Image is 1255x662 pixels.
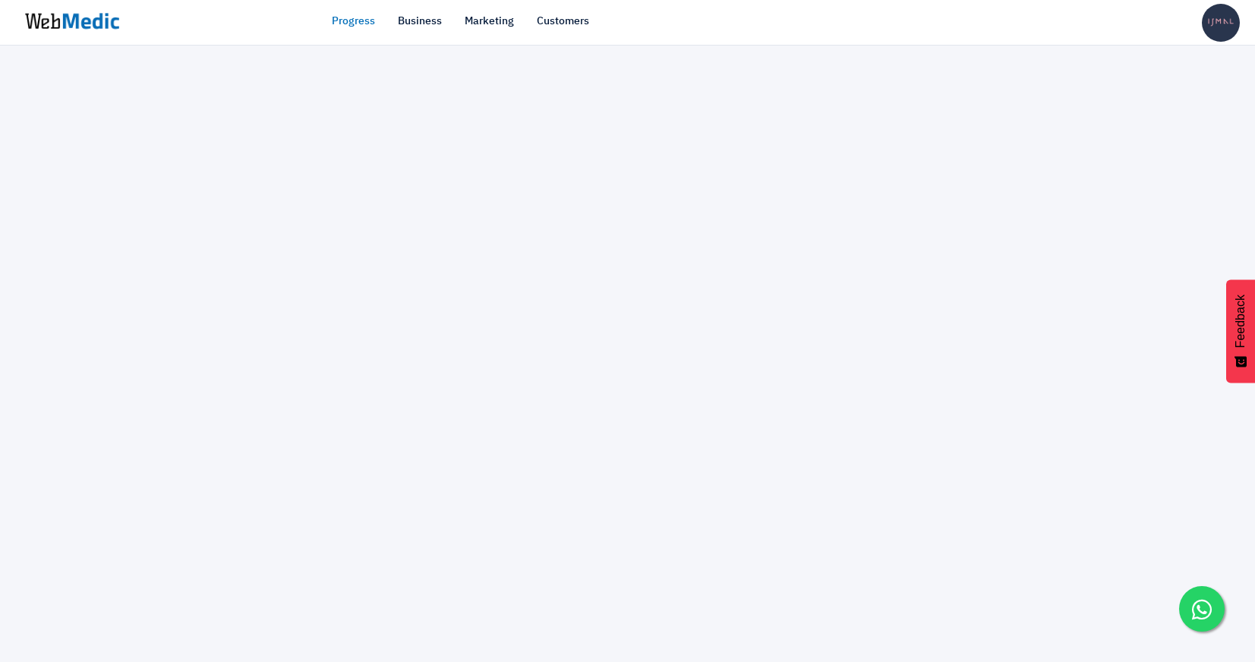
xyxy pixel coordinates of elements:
[1226,279,1255,383] button: Feedback - Show survey
[537,14,589,30] a: Customers
[398,14,442,30] a: Business
[332,14,375,30] a: Progress
[1234,295,1247,348] span: Feedback
[465,14,514,30] a: Marketing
